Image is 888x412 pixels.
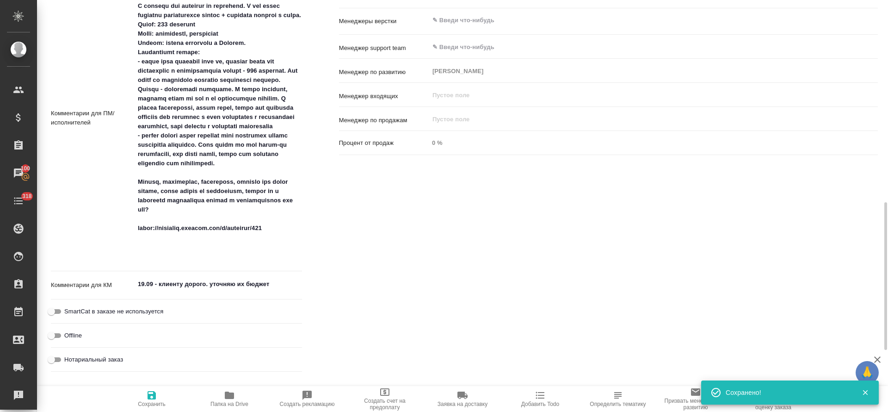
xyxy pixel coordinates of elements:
span: 🙏 [859,363,875,382]
button: Сохранить [113,386,191,412]
button: Закрыть [856,388,875,397]
button: Папка на Drive [191,386,268,412]
a: 318 [2,189,35,212]
span: 100 [15,164,36,173]
p: Комментарии для КМ [51,281,135,290]
div: Сохранено! [726,388,848,397]
input: ✎ Введи что-нибудь [432,15,844,26]
button: Призвать менеджера по развитию [657,386,734,412]
button: Заявка на доставку [424,386,501,412]
input: Пустое поле [432,89,856,100]
button: Open [873,19,875,21]
span: Нотариальный заказ [64,355,123,364]
span: Призвать менеджера по развитию [662,398,729,411]
textarea: 19.09 - клиенту дорого. уточняю их бюджет [135,276,302,292]
p: Менеджер по развитию [339,68,429,77]
p: Менеджеры верстки [339,17,429,26]
span: Сохранить [138,401,166,407]
span: Добавить Todo [521,401,559,407]
p: Процент от продаж [339,138,429,148]
span: Создать счет на предоплату [351,398,418,411]
p: Менеджер входящих [339,92,429,101]
button: 🙏 [856,361,879,384]
span: Заявка на доставку [438,401,487,407]
span: SmartCat в заказе не используется [64,307,163,316]
button: Open [873,46,875,48]
p: Менеджер support team [339,44,429,53]
span: 318 [17,192,37,201]
p: Менеджер по продажам [339,116,429,125]
button: Добавить Todo [501,386,579,412]
a: 100 [2,162,35,185]
button: Создать счет на предоплату [346,386,424,412]
span: Offline [64,331,82,340]
input: ✎ Введи что-нибудь [432,41,844,52]
input: Пустое поле [429,136,878,150]
button: Создать рекламацию [268,386,346,412]
button: Определить тематику [579,386,657,412]
span: Создать рекламацию [280,401,335,407]
p: Комментарии для ПМ/исполнителей [51,109,135,127]
span: Определить тематику [590,401,646,407]
input: Пустое поле [432,113,856,125]
span: Папка на Drive [210,401,248,407]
